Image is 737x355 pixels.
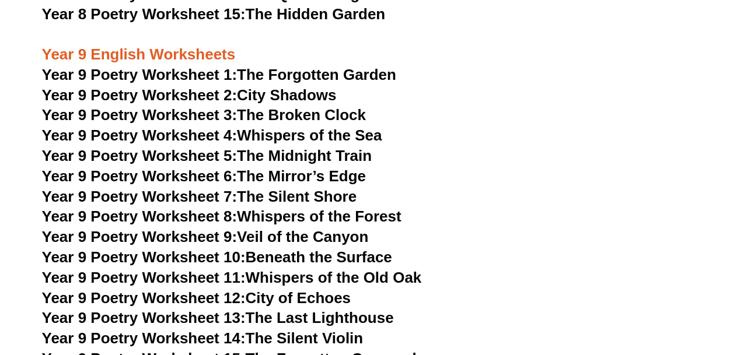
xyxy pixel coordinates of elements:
[42,329,364,347] a: Year 9 Poetry Worksheet 14:The Silent Violin
[42,269,246,286] span: Year 9 Poetry Worksheet 11:
[42,25,696,65] h3: Year 9 English Worksheets
[42,126,237,144] span: Year 9 Poetry Worksheet 4:
[42,309,246,326] span: Year 9 Poetry Worksheet 13:
[42,106,366,124] a: Year 9 Poetry Worksheet 3:The Broken Clock
[42,269,422,286] a: Year 9 Poetry Worksheet 11:Whispers of the Old Oak
[42,208,237,225] span: Year 9 Poetry Worksheet 8:
[42,147,237,164] span: Year 9 Poetry Worksheet 5:
[42,86,237,104] span: Year 9 Poetry Worksheet 2:
[42,309,394,326] a: Year 9 Poetry Worksheet 13:The Last Lighthouse
[42,167,237,185] span: Year 9 Poetry Worksheet 6:
[42,5,386,23] a: Year 8 Poetry Worksheet 15:The Hidden Garden
[42,86,337,104] a: Year 9 Poetry Worksheet 2:City Shadows
[42,248,246,266] span: Year 9 Poetry Worksheet 10:
[42,188,237,205] span: Year 9 Poetry Worksheet 7:
[42,248,392,266] a: Year 9 Poetry Worksheet 10:Beneath the Surface
[42,5,246,23] span: Year 8 Poetry Worksheet 15:
[42,106,237,124] span: Year 9 Poetry Worksheet 3:
[42,329,246,347] span: Year 9 Poetry Worksheet 14:
[42,66,396,83] a: Year 9 Poetry Worksheet 1:The Forgotten Garden
[42,289,351,307] a: Year 9 Poetry Worksheet 12:City of Echoes
[42,66,237,83] span: Year 9 Poetry Worksheet 1:
[42,208,401,225] a: Year 9 Poetry Worksheet 8:Whispers of the Forest
[42,147,372,164] a: Year 9 Poetry Worksheet 5:The Midnight Train
[42,289,246,307] span: Year 9 Poetry Worksheet 12:
[42,188,357,205] a: Year 9 Poetry Worksheet 7:The Silent Shore
[42,228,369,245] a: Year 9 Poetry Worksheet 9:Veil of the Canyon
[543,223,737,355] iframe: Chat Widget
[42,126,382,144] a: Year 9 Poetry Worksheet 4:Whispers of the Sea
[42,228,237,245] span: Year 9 Poetry Worksheet 9:
[42,167,366,185] a: Year 9 Poetry Worksheet 6:The Mirror’s Edge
